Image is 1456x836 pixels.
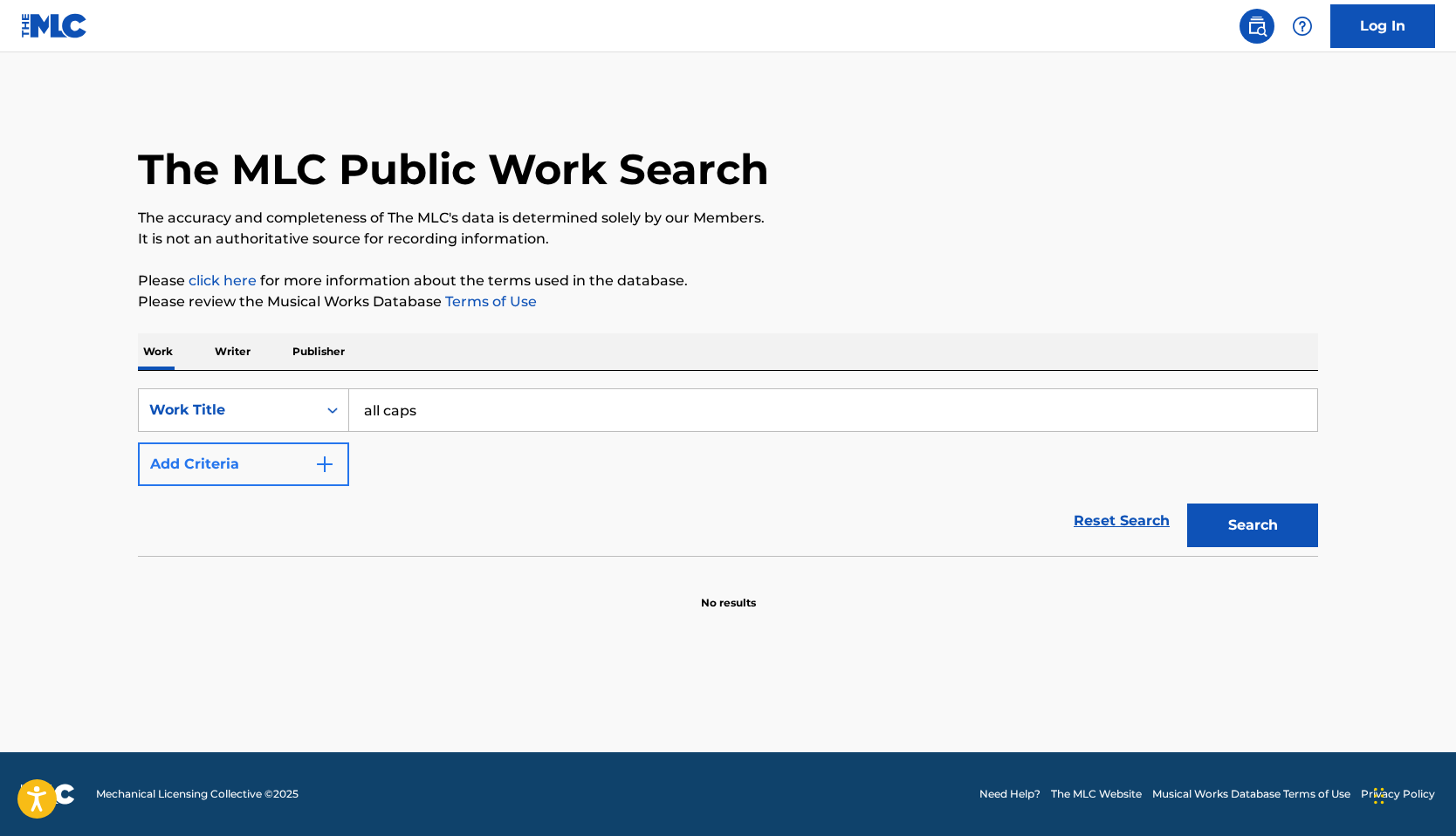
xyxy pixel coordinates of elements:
div: Work Title [149,400,306,421]
p: It is not an authoritative source for recording information. [138,229,1318,250]
a: Privacy Policy [1361,786,1435,802]
p: Writer [209,333,256,370]
div: Drag [1374,770,1384,822]
p: The accuracy and completeness of The MLC's data is determined solely by our Members. [138,208,1318,229]
a: click here [189,272,257,289]
button: Search [1187,504,1318,547]
div: Help [1285,9,1320,44]
span: Mechanical Licensing Collective © 2025 [96,786,299,802]
a: Musical Works Database Terms of Use [1152,786,1350,802]
img: MLC Logo [21,13,88,38]
button: Add Criteria [138,442,349,486]
a: Public Search [1240,9,1274,44]
a: Need Help? [979,786,1040,802]
p: No results [701,574,756,611]
p: Work [138,333,178,370]
img: help [1292,16,1313,37]
form: Search Form [138,388,1318,556]
h1: The MLC Public Work Search [138,143,769,195]
a: Reset Search [1065,502,1178,540]
a: Terms of Use [442,293,537,310]
img: 9d2ae6d4665cec9f34b9.svg [314,454,335,475]
p: Publisher [287,333,350,370]
img: logo [21,784,75,805]
iframe: Chat Widget [1369,752,1456,836]
a: The MLC Website [1051,786,1142,802]
a: Log In [1330,4,1435,48]
p: Please for more information about the terms used in the database. [138,271,1318,291]
p: Please review the Musical Works Database [138,291,1318,312]
img: search [1247,16,1267,37]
